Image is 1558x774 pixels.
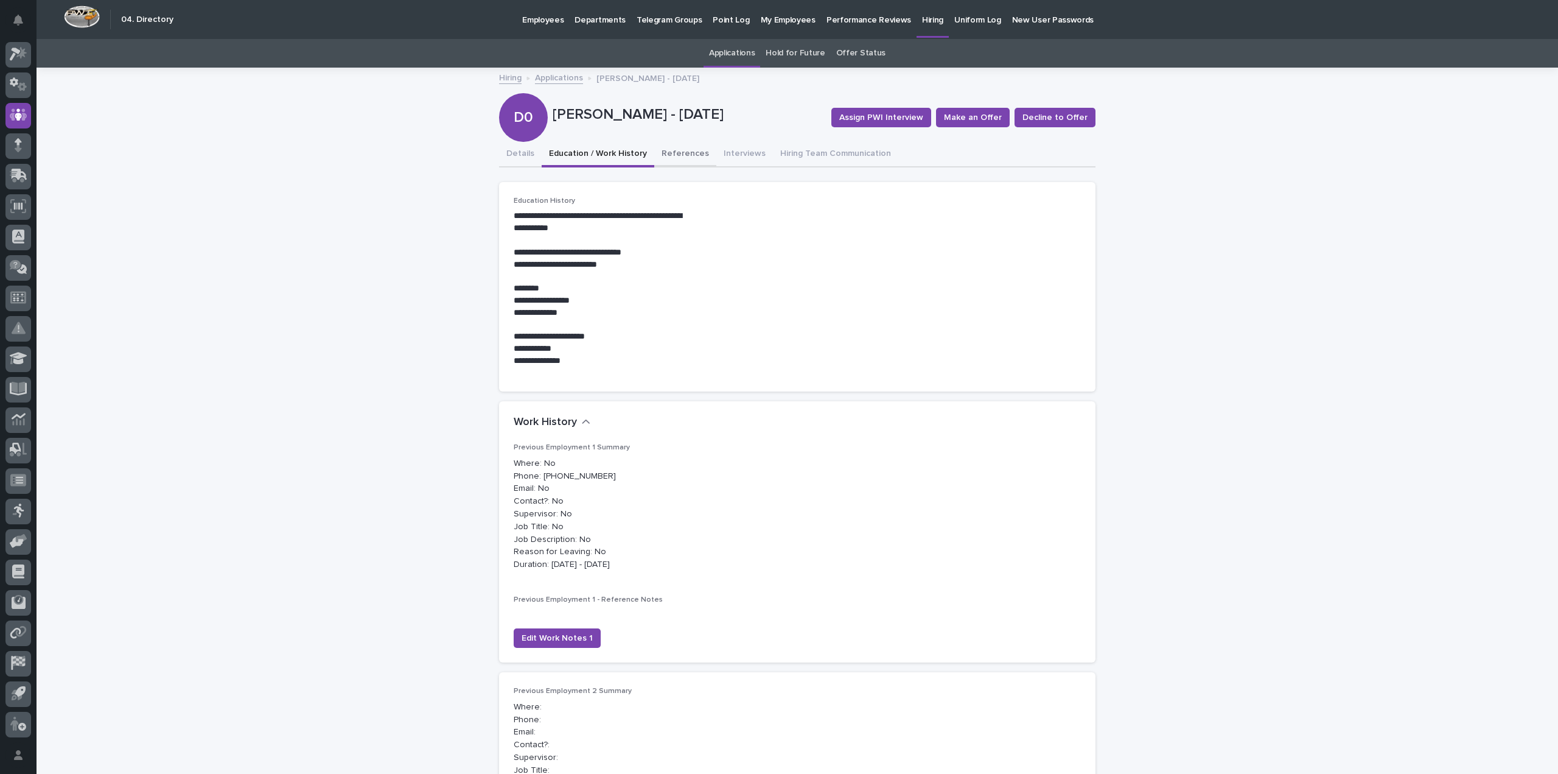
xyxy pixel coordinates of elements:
span: Education History [514,197,575,205]
button: Decline to Offer [1015,108,1095,127]
a: Applications [535,70,583,84]
h2: 04. Directory [121,15,173,25]
button: Hiring Team Communication [773,142,898,167]
a: Applications [709,39,755,68]
div: D0 [499,60,548,126]
a: Hold for Future [766,39,825,68]
button: Notifications [5,7,31,33]
button: Make an Offer [936,108,1010,127]
h2: Work History [514,416,577,429]
button: Education / Work History [542,142,654,167]
span: Assign PWI Interview [839,111,923,124]
span: Decline to Offer [1022,111,1088,124]
button: References [654,142,716,167]
p: [PERSON_NAME] - [DATE] [553,106,822,124]
span: Edit Work Notes 1 [522,632,593,644]
button: Interviews [716,142,773,167]
button: Edit Work Notes 1 [514,628,601,648]
a: Hiring [499,70,522,84]
span: Previous Employment 1 Summary [514,444,630,451]
button: Work History [514,416,590,429]
div: Notifications [15,15,31,34]
button: Details [499,142,542,167]
span: Previous Employment 2 Summary [514,688,632,695]
p: Where: No Phone: [PHONE_NUMBER] Email: No Contact?: No Supervisor: No Job Title: No Job Descripti... [514,457,1081,571]
span: Previous Employment 1 - Reference Notes [514,596,663,603]
span: Make an Offer [944,111,1002,124]
a: Offer Status [836,39,886,68]
img: Workspace Logo [64,5,100,28]
p: [PERSON_NAME] - [DATE] [596,71,699,84]
button: Assign PWI Interview [831,108,931,127]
